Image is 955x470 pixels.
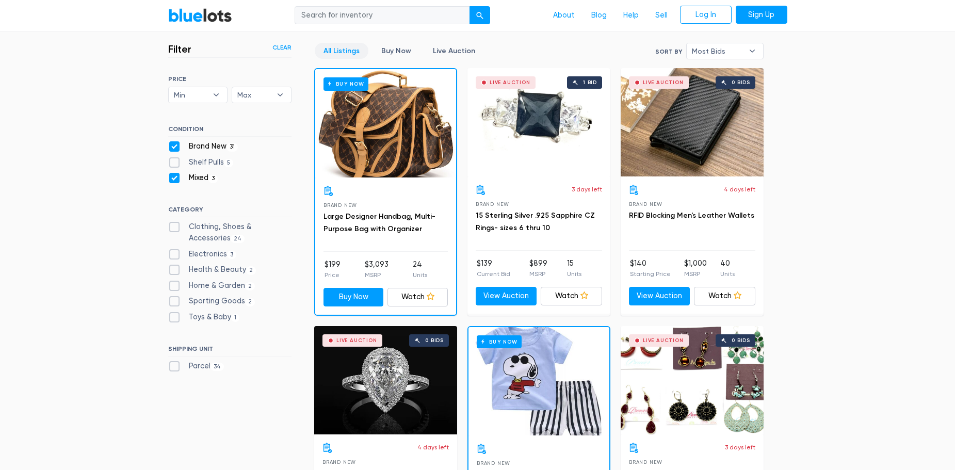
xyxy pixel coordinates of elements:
a: Live Auction 0 bids [314,326,457,434]
label: Electronics [168,249,237,260]
p: Units [720,269,735,279]
a: Large Designer Handbag, Multi-Purpose Bag with Organizer [323,212,435,233]
li: $3,093 [365,259,389,280]
a: Live Auction [424,43,484,59]
span: 31 [226,143,238,151]
label: Shelf Pulls [168,157,234,168]
a: Buy Now [315,69,456,177]
a: All Listings [315,43,368,59]
span: 24 [231,235,245,243]
span: 2 [245,298,255,306]
a: Watch [387,288,448,306]
input: Search for inventory [295,6,470,25]
a: Clear [272,43,292,52]
span: 2 [246,266,256,274]
a: Live Auction 0 bids [621,326,764,434]
span: Most Bids [692,43,743,59]
li: $1,000 [684,258,707,279]
a: Blog [583,6,615,25]
a: Sell [647,6,676,25]
li: $140 [630,258,671,279]
label: Sort By [655,47,682,56]
p: MSRP [365,270,389,280]
span: Brand New [476,201,509,207]
span: 5 [224,159,234,167]
div: 1 bid [583,80,597,85]
a: Sign Up [736,6,787,24]
span: 34 [211,363,224,371]
li: 24 [413,259,427,280]
p: Units [413,270,427,280]
span: 3 [208,175,218,183]
label: Brand New [168,141,238,152]
a: Watch [541,287,602,305]
div: 0 bids [732,80,750,85]
div: 0 bids [732,338,750,343]
div: Live Auction [643,80,684,85]
a: Buy Now [323,288,384,306]
span: Min [174,87,208,103]
label: Home & Garden [168,280,255,291]
p: 3 days left [572,185,602,194]
label: Mixed [168,172,218,184]
a: Live Auction 0 bids [621,68,764,176]
b: ▾ [741,43,763,59]
span: 2 [245,282,255,290]
div: 0 bids [425,338,444,343]
a: 15 Sterling Silver .925 Sapphire CZ Rings- sizes 6 thru 10 [476,211,595,232]
a: Log In [680,6,732,24]
p: Current Bid [477,269,510,279]
p: MSRP [529,269,547,279]
p: Units [567,269,581,279]
span: Brand New [629,459,662,465]
span: Brand New [323,202,357,208]
a: Help [615,6,647,25]
li: $199 [325,259,341,280]
label: Toys & Baby [168,312,240,323]
a: Buy Now [373,43,420,59]
p: 4 days left [724,185,755,194]
label: Clothing, Shoes & Accessories [168,221,292,244]
li: 40 [720,258,735,279]
a: About [545,6,583,25]
b: ▾ [205,87,227,103]
h6: SHIPPING UNIT [168,345,292,356]
h6: CATEGORY [168,206,292,217]
h6: PRICE [168,75,292,83]
h6: Buy Now [477,335,522,348]
label: Sporting Goods [168,296,255,307]
li: $899 [529,258,547,279]
span: Brand New [629,201,662,207]
b: ▾ [269,87,291,103]
span: 1 [231,314,240,322]
div: Live Auction [336,338,377,343]
div: Live Auction [643,338,684,343]
p: Price [325,270,341,280]
a: Live Auction 1 bid [467,68,610,176]
a: View Auction [476,287,537,305]
p: MSRP [684,269,707,279]
h6: Buy Now [323,77,368,90]
p: Starting Price [630,269,671,279]
span: Brand New [322,459,356,465]
div: Live Auction [490,80,530,85]
label: Health & Beauty [168,264,256,275]
p: 3 days left [725,443,755,452]
span: 3 [227,251,237,259]
a: RFID Blocking Men's Leather Wallets [629,211,754,220]
p: 4 days left [417,443,449,452]
li: 15 [567,258,581,279]
a: BlueLots [168,8,232,23]
a: Buy Now [468,327,609,435]
h6: CONDITION [168,125,292,137]
a: Watch [694,287,755,305]
label: Parcel [168,361,224,372]
a: View Auction [629,287,690,305]
h3: Filter [168,43,191,55]
span: Max [237,87,271,103]
li: $139 [477,258,510,279]
span: Brand New [477,460,510,466]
